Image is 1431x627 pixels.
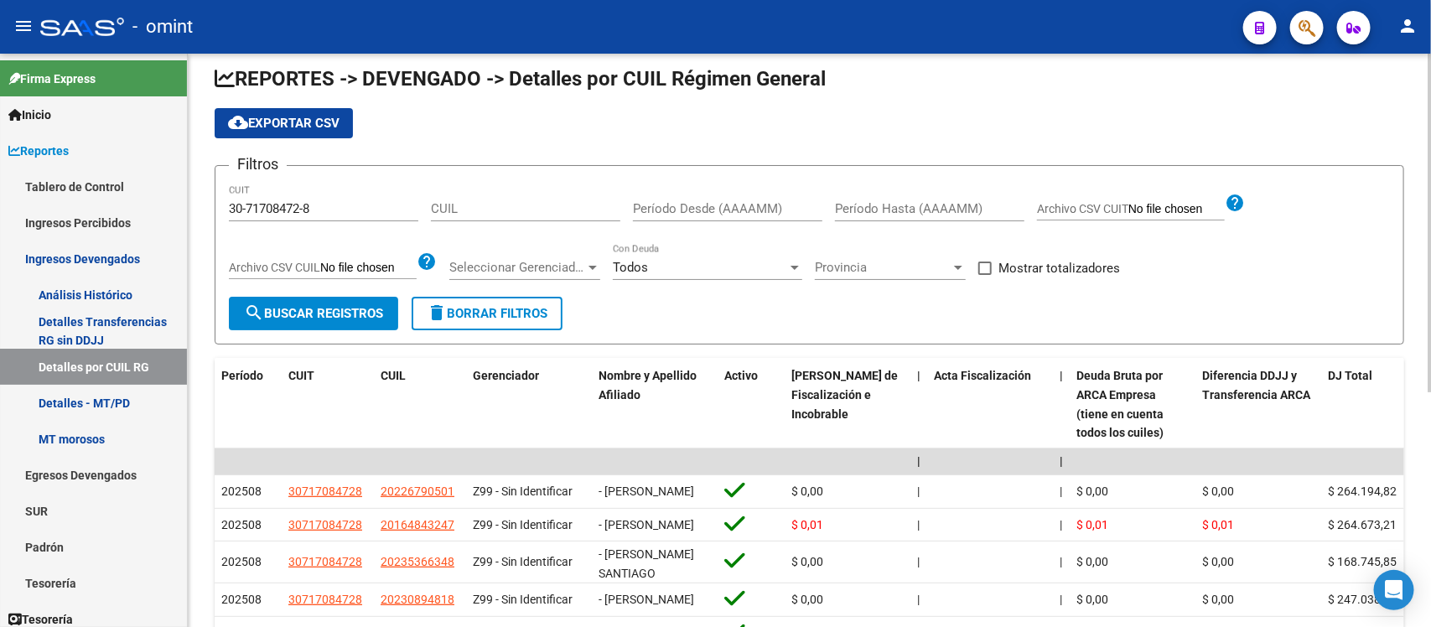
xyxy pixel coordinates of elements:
span: 20164843247 [381,518,454,531]
datatable-header-cell: Deuda Bruta por ARCA Empresa (tiene en cuenta todos los cuiles) [1070,358,1195,451]
span: Deuda Bruta por ARCA Empresa (tiene en cuenta todos los cuiles) [1076,369,1164,439]
span: | [917,484,920,498]
mat-icon: delete [427,303,447,323]
span: | [917,593,920,606]
span: 20226790501 [381,484,454,498]
datatable-header-cell: Acta Fiscalización [927,358,1053,451]
span: | [917,454,920,468]
span: $ 0,01 [1076,518,1108,531]
button: Buscar Registros [229,297,398,330]
span: | [1060,454,1063,468]
span: $ 0,00 [791,484,823,498]
span: Z99 - Sin Identificar [473,484,573,498]
span: | [917,369,920,382]
span: $ 0,00 [791,555,823,568]
span: | [917,518,920,531]
input: Archivo CSV CUIT [1128,202,1225,217]
span: Inicio [8,106,51,124]
mat-icon: help [417,251,437,272]
span: Z99 - Sin Identificar [473,518,573,531]
span: Z99 - Sin Identificar [473,555,573,568]
span: Borrar Filtros [427,306,547,321]
datatable-header-cell: CUIT [282,358,374,451]
span: 30717084728 [288,484,362,498]
span: 202508 [221,555,262,568]
span: Reportes [8,142,69,160]
span: $ 0,00 [1202,555,1234,568]
span: - [PERSON_NAME] SANTIAGO [599,547,694,580]
h3: Filtros [229,153,287,176]
span: $ 0,00 [1076,484,1108,498]
span: 202508 [221,593,262,606]
datatable-header-cell: Activo [718,358,785,451]
span: | [1060,518,1062,531]
span: 30717084728 [288,593,362,606]
span: Período [221,369,263,382]
span: - [PERSON_NAME] [599,593,694,606]
datatable-header-cell: Nombre y Apellido Afiliado [592,358,718,451]
mat-icon: menu [13,16,34,36]
span: - [PERSON_NAME] [599,484,694,498]
span: Diferencia DDJJ y Transferencia ARCA [1202,369,1310,402]
span: Seleccionar Gerenciador [449,260,585,275]
span: $ 264.194,82 [1328,484,1397,498]
span: $ 0,00 [1202,593,1234,606]
datatable-header-cell: CUIL [374,358,466,451]
span: $ 168.745,85 [1328,555,1397,568]
datatable-header-cell: Gerenciador [466,358,592,451]
span: 202508 [221,518,262,531]
datatable-header-cell: | [910,358,927,451]
span: Archivo CSV CUIL [229,261,320,274]
mat-icon: search [244,303,264,323]
span: Todos [613,260,648,275]
button: Exportar CSV [215,108,353,138]
span: Nombre y Apellido Afiliado [599,369,697,402]
span: REPORTES -> DEVENGADO -> Detalles por CUIL Régimen General [215,67,826,91]
span: - omint [132,8,193,45]
span: 30717084728 [288,555,362,568]
span: DJ Total [1328,369,1372,382]
span: Z99 - Sin Identificar [473,593,573,606]
span: Firma Express [8,70,96,88]
span: | [1060,484,1062,498]
span: $ 0,00 [1076,593,1108,606]
span: | [1060,369,1063,382]
mat-icon: help [1225,193,1245,213]
div: Open Intercom Messenger [1374,570,1414,610]
span: $ 0,00 [1202,484,1234,498]
span: 20230894818 [381,593,454,606]
span: Gerenciador [473,369,539,382]
span: Activo [724,369,758,382]
span: Acta Fiscalización [934,369,1031,382]
span: $ 0,01 [1202,518,1234,531]
span: $ 0,01 [791,518,823,531]
datatable-header-cell: | [1053,358,1070,451]
span: $ 0,00 [1076,555,1108,568]
span: [PERSON_NAME] de Fiscalización e Incobrable [791,369,898,421]
span: | [1060,555,1062,568]
mat-icon: cloud_download [228,112,248,132]
span: | [917,555,920,568]
span: - [PERSON_NAME] [599,518,694,531]
span: $ 247.038,68 [1328,593,1397,606]
span: 20235366348 [381,555,454,568]
span: | [1060,593,1062,606]
span: Buscar Registros [244,306,383,321]
span: $ 0,00 [791,593,823,606]
button: Borrar Filtros [412,297,563,330]
span: Archivo CSV CUIT [1037,202,1128,215]
span: CUIT [288,369,314,382]
span: 202508 [221,484,262,498]
datatable-header-cell: Diferencia DDJJ y Transferencia ARCA [1195,358,1321,451]
datatable-header-cell: Deuda Bruta Neto de Fiscalización e Incobrable [785,358,910,451]
span: CUIL [381,369,406,382]
span: Exportar CSV [228,116,340,131]
datatable-header-cell: Período [215,358,282,451]
mat-icon: person [1397,16,1418,36]
span: 30717084728 [288,518,362,531]
span: Mostrar totalizadores [998,258,1120,278]
input: Archivo CSV CUIL [320,261,417,276]
span: Provincia [815,260,951,275]
span: $ 264.673,21 [1328,518,1397,531]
